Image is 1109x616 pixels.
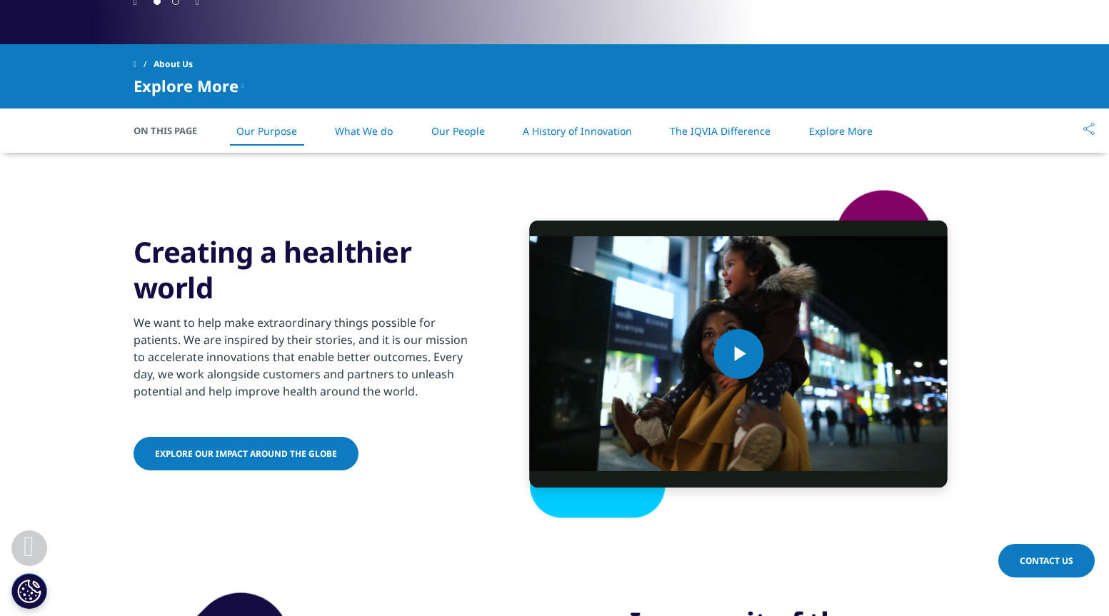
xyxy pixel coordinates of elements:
span: About Us [154,51,193,77]
a: Explore More [809,124,873,138]
a: Our Purpose [236,124,297,138]
a: Explore our impact around the globe [134,437,358,470]
a: The IQVIA Difference [670,124,771,138]
button: Play Video [713,329,763,379]
video-js: Video Player [530,221,948,488]
p: We want to help make extraordinary things possible for patients. We are inspired by their stories... [134,314,480,408]
span: Explore More [134,77,239,94]
a: Contact Us [998,544,1095,577]
span: Explore our impact around the globe [155,448,337,460]
img: shape-2.png [501,188,976,520]
span: On This Page [134,123,212,138]
button: Impostazioni cookie [11,573,47,609]
h3: Creating a healthier world [134,234,480,306]
a: Our People [431,124,485,138]
a: A History of Innovation [523,124,632,138]
a: What We do [335,124,393,138]
span: Contact Us [1020,555,1073,567]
